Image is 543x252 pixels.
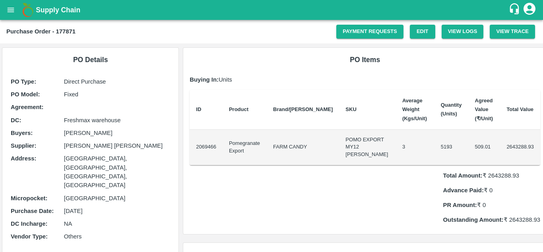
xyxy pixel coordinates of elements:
p: Others [64,232,171,241]
td: FARM CANDY [267,130,339,165]
b: Total Amount: [443,172,483,179]
b: Supplier : [11,143,36,149]
button: View Trace [490,25,535,39]
b: Product [229,106,248,112]
b: Agreement: [11,104,43,110]
p: [PERSON_NAME] [64,129,171,137]
a: Payment Requests [336,25,403,39]
p: NA [64,219,171,228]
div: account of current user [522,2,537,18]
td: 5193 [434,130,469,165]
b: Total Value [506,106,533,112]
b: Agreed Value (₹/Unit) [475,98,493,121]
b: ID [196,106,201,112]
b: Purchase Order - 177871 [6,28,76,35]
b: Brand/[PERSON_NAME] [273,106,333,112]
p: [GEOGRAPHIC_DATA], [GEOGRAPHIC_DATA], [GEOGRAPHIC_DATA], [GEOGRAPHIC_DATA] [64,154,171,189]
p: [DATE] [64,207,171,215]
h6: PO Details [9,54,172,65]
td: 2643288.93 [500,130,540,165]
p: Units [190,75,540,84]
td: POMO EXPORT MY12 [PERSON_NAME] [339,130,396,165]
b: PR Amount: [443,202,477,208]
p: [GEOGRAPHIC_DATA] [64,194,171,203]
b: Quantity (Units) [441,102,462,117]
td: 2069466 [190,130,223,165]
a: Supply Chain [36,4,508,16]
a: Edit [410,25,435,39]
button: View Logs [442,25,484,39]
b: Purchase Date : [11,208,54,214]
td: 509.01 [469,130,500,165]
b: Buyers : [11,130,33,136]
p: ₹ 0 [443,201,541,209]
p: ₹ 2643288.93 [443,171,541,180]
b: PO Model : [11,91,40,98]
b: SKU [345,106,356,112]
div: customer-support [508,3,522,17]
b: DC Incharge : [11,221,47,227]
button: open drawer [2,1,20,19]
p: ₹ 2643288.93 [443,215,541,224]
b: PO Type : [11,78,36,85]
td: 3 [396,130,434,165]
p: [PERSON_NAME] [PERSON_NAME] [64,141,171,150]
b: Buying In: [190,76,219,83]
b: Address : [11,155,36,162]
b: Outstanding Amount: [443,217,504,223]
b: DC : [11,117,21,123]
p: Direct Purchase [64,77,171,86]
b: Average Weight (Kgs/Unit) [402,98,427,121]
b: Micropocket : [11,195,47,201]
b: Vendor Type : [11,233,48,240]
td: Pomegranate Export [223,130,267,165]
h6: PO Items [190,54,540,65]
p: Fixed [64,90,171,99]
b: Supply Chain [36,6,80,14]
img: logo [20,2,36,18]
b: Advance Paid: [443,187,484,193]
p: ₹ 0 [443,186,541,195]
p: Freshmax warehouse [64,116,171,125]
